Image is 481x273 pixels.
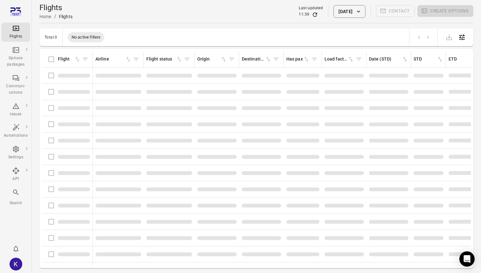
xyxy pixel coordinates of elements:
[80,54,90,64] span: Filter by flight
[4,133,28,139] div: Automations
[59,13,73,20] div: Flights
[131,54,141,64] span: Filter by airline
[39,14,52,19] a: Home
[369,56,408,63] div: Sort by date (STD) in ascending order
[39,3,73,13] h1: Flights
[242,56,271,63] div: Sort by destination in ascending order
[376,5,415,18] span: Please make a selection to create communications
[1,23,30,42] a: Flights
[417,5,473,18] span: Please make a selection to create an option package
[1,44,30,70] a: Options packages
[449,56,478,63] div: Sort by ETD in ascending order
[4,111,28,118] div: Issues
[10,258,22,270] div: K
[299,11,309,18] div: 11:59
[1,165,30,184] a: API
[146,56,182,63] div: Sort by flight status in ascending order
[197,56,227,63] div: Sort by origin in ascending order
[58,56,80,63] div: Sort by flight in ascending order
[4,176,28,182] div: API
[415,33,432,41] nav: pagination navigation
[4,154,28,161] div: Settings
[456,31,468,44] button: Open table configuration
[1,72,30,98] a: Communi-cations
[227,54,236,64] span: Filter by origin
[271,54,281,64] span: Filter by destination
[443,34,456,40] span: Please make a selection to export
[459,251,475,267] div: Open Intercom Messenger
[10,242,22,255] button: Notifications
[1,143,30,162] a: Settings
[4,55,28,68] div: Options packages
[354,54,364,64] span: Filter by load factor
[39,13,73,20] nav: Breadcrumbs
[4,33,28,40] div: Flights
[1,100,30,119] a: Issues
[324,56,354,63] div: Sort by load factor in ascending order
[182,54,192,64] span: Filter by flight status
[4,83,28,96] div: Communi-cations
[414,56,443,63] div: Sort by STD in ascending order
[286,56,310,63] div: Sort by has pax in ascending order
[54,13,56,20] li: /
[310,54,319,64] span: Filter by has pax
[1,122,30,141] a: Automations
[1,187,30,208] button: Search
[333,5,365,18] button: [DATE]
[68,34,105,40] span: No active filters
[95,56,131,63] div: Sort by airline in ascending order
[299,5,323,11] div: Last updated
[45,35,57,40] div: Total 0
[312,11,318,18] button: Refresh data
[7,255,25,273] button: kjasva
[4,200,28,206] div: Search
